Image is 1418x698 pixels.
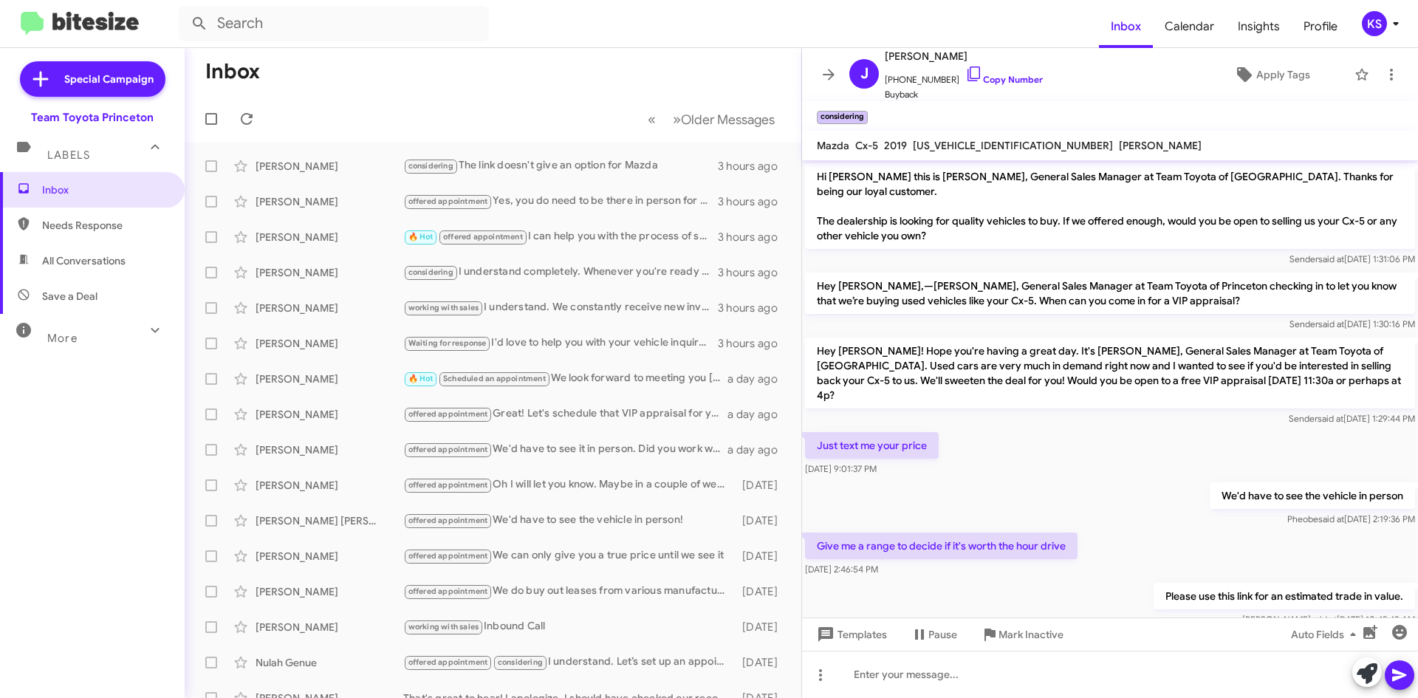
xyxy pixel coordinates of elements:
[1242,614,1415,625] span: [PERSON_NAME] [DATE] 10:43:49 AM
[403,157,718,174] div: The link doesn't give an option for Mazda
[403,406,727,422] div: Great! Let's schedule that VIP appraisal for your Camry. Would you prefer 11:30 AM or 4 PM [DATE]?
[1154,583,1415,609] p: Please use this link for an estimated trade in value.
[42,182,168,197] span: Inbox
[443,374,546,383] span: Scheduled an appointment
[256,584,403,599] div: [PERSON_NAME]
[403,264,718,281] div: I understand completely. Whenever you're ready to discuss selling your car, feel free to reach ou...
[42,253,126,268] span: All Conversations
[403,193,718,210] div: Yes, you do need to be there in person for the appraisal. We can definitely reschedule! What date...
[1279,621,1374,648] button: Auto Fields
[42,289,97,304] span: Save a Deal
[648,110,656,129] span: «
[860,62,869,86] span: J
[805,273,1415,314] p: Hey [PERSON_NAME],—[PERSON_NAME], General Sales Manager at Team Toyota of Princeton checking in t...
[403,370,727,387] div: We look forward to meeting you [DATE] at 4pm! Do you need the address?
[1289,318,1415,329] span: Sender [DATE] 1:30:16 PM
[885,47,1043,65] span: [PERSON_NAME]
[403,228,718,245] div: I can help you with the process of selling your Highlander Hybrid [DATE]. We can discuss vehicle ...
[1291,621,1362,648] span: Auto Fields
[1292,5,1349,48] span: Profile
[718,265,790,280] div: 3 hours ago
[735,513,790,528] div: [DATE]
[1256,61,1310,88] span: Apply Tags
[969,621,1075,648] button: Mark Inactive
[256,159,403,174] div: [PERSON_NAME]
[256,513,403,528] div: [PERSON_NAME] [PERSON_NAME]
[1153,5,1226,48] span: Calendar
[256,407,403,422] div: [PERSON_NAME]
[179,6,489,41] input: Search
[1119,139,1202,152] span: [PERSON_NAME]
[256,442,403,457] div: [PERSON_NAME]
[639,104,665,134] button: Previous
[999,621,1063,648] span: Mark Inactive
[1210,482,1415,509] p: We'd have to see the vehicle in person
[256,655,403,670] div: Nulah Genue
[42,218,168,233] span: Needs Response
[403,476,735,493] div: Oh I will let you know. Maybe in a couple of weekends.
[31,110,154,125] div: Team Toyota Princeton
[408,622,479,632] span: working with sales
[408,480,488,490] span: offered appointment
[805,564,878,575] span: [DATE] 2:46:54 PM
[498,657,543,667] span: considering
[805,533,1078,559] p: Give me a range to decide if it's worth the hour drive
[965,74,1043,85] a: Copy Number
[805,463,877,474] span: [DATE] 9:01:37 PM
[802,621,899,648] button: Templates
[673,110,681,129] span: »
[718,336,790,351] div: 3 hours ago
[885,65,1043,87] span: [PHONE_NUMBER]
[735,549,790,564] div: [DATE]
[735,655,790,670] div: [DATE]
[408,267,453,277] span: considering
[47,148,90,162] span: Labels
[408,303,479,312] span: working with sales
[1196,61,1347,88] button: Apply Tags
[1099,5,1153,48] a: Inbox
[256,620,403,634] div: [PERSON_NAME]
[403,512,735,529] div: We'd have to see the vehicle in person!
[805,163,1415,249] p: Hi [PERSON_NAME] this is [PERSON_NAME], General Sales Manager at Team Toyota of [GEOGRAPHIC_DATA]...
[403,441,727,458] div: We'd have to see it in person. Did you work with someone already or were you interested in coming...
[408,551,488,561] span: offered appointment
[805,432,939,459] p: Just text me your price
[855,139,878,152] span: Cx-5
[408,374,434,383] span: 🔥 Hot
[913,139,1113,152] span: [US_VEHICLE_IDENTIFICATION_NUMBER]
[403,583,735,600] div: We do buy out leases from various manufacturers, including Nissan. Would you like to schedule an ...
[443,232,523,242] span: offered appointment
[1318,513,1344,524] span: said at
[256,478,403,493] div: [PERSON_NAME]
[1289,413,1415,424] span: Sender [DATE] 1:29:44 PM
[1349,11,1402,36] button: KS
[256,230,403,244] div: [PERSON_NAME]
[408,586,488,596] span: offered appointment
[403,618,735,635] div: Inbound Call
[256,549,403,564] div: [PERSON_NAME]
[885,87,1043,102] span: Buyback
[805,338,1415,408] p: Hey [PERSON_NAME]! Hope you're having a great day. It's [PERSON_NAME], General Sales Manager at T...
[403,335,718,352] div: I'd love to help you with your vehicle inquiry! When would you be available to visit the dealersh...
[408,657,488,667] span: offered appointment
[817,139,849,152] span: Mazda
[1226,5,1292,48] a: Insights
[408,161,453,171] span: considering
[408,445,488,454] span: offered appointment
[1318,413,1343,424] span: said at
[408,338,487,348] span: Waiting for response
[718,301,790,315] div: 3 hours ago
[256,336,403,351] div: [PERSON_NAME]
[735,478,790,493] div: [DATE]
[884,139,907,152] span: 2019
[403,654,735,671] div: I understand. Let’s set up an appointment to discuss buying your vehicle. When would you like to ...
[727,442,790,457] div: a day ago
[256,194,403,209] div: [PERSON_NAME]
[1318,253,1344,264] span: said at
[1318,318,1344,329] span: said at
[899,621,969,648] button: Pause
[20,61,165,97] a: Special Campaign
[64,72,154,86] span: Special Campaign
[256,265,403,280] div: [PERSON_NAME]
